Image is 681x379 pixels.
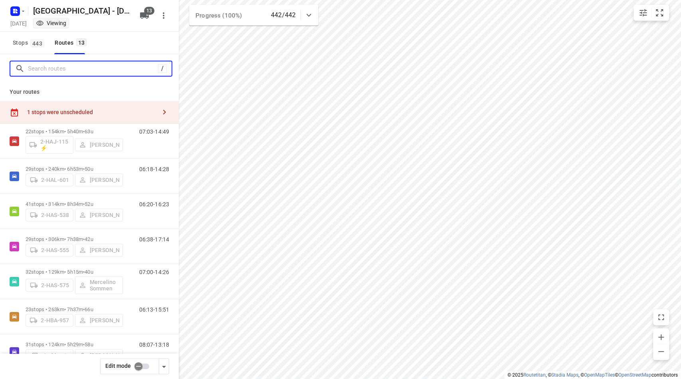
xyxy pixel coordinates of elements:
span: 58u [85,341,93,347]
span: Edit mode [105,363,131,369]
div: You are currently in view mode. To make any changes, go to edit project. [36,19,66,27]
span: • [83,166,85,172]
div: 1 stops were unscheduled [27,109,156,115]
p: 22 stops • 154km • 5h40m [26,128,123,134]
span: 42u [85,236,93,242]
span: • [83,306,85,312]
button: 13 [136,8,152,24]
a: OpenMapTiles [584,372,615,378]
span: 52u [85,201,93,207]
div: / [158,64,167,73]
p: 07:03-14:49 [139,128,169,135]
span: • [83,341,85,347]
span: • [83,128,85,134]
span: 13 [76,38,87,46]
button: More [156,8,172,24]
p: 23 stops • 263km • 7h37m [26,306,123,312]
div: Routes [55,38,89,48]
p: Your routes [10,88,169,96]
span: 50u [85,166,93,172]
span: • [83,269,85,275]
p: 06:20-16:23 [139,201,169,207]
div: Driver app settings [159,361,169,371]
input: Search routes [28,63,158,75]
span: 443 [30,39,44,47]
p: 06:13-15:51 [139,306,169,313]
p: 31 stops • 124km • 5h29m [26,341,123,347]
p: 29 stops • 306km • 7h38m [26,236,123,242]
span: 66u [85,306,93,312]
p: 06:18-14:28 [139,166,169,172]
p: 32 stops • 129km • 5h15m [26,269,123,275]
span: • [83,236,85,242]
div: small contained button group [634,5,669,21]
a: Routetitan [523,372,546,378]
p: 07:00-14:26 [139,269,169,275]
p: 442/442 [271,10,296,20]
span: 63u [85,128,93,134]
button: Map settings [635,5,651,21]
p: 06:38-17:14 [139,236,169,243]
span: • [83,201,85,207]
p: 41 stops • 314km • 8h34m [26,201,123,207]
span: Stops [13,38,47,48]
li: © 2025 , © , © © contributors [507,372,678,378]
span: 13 [144,7,154,15]
span: 40u [85,269,93,275]
p: 08:07-13:18 [139,341,169,348]
button: Fit zoom [651,5,667,21]
span: Progress (100%) [195,12,242,19]
a: Stadia Maps [551,372,578,378]
a: OpenStreetMap [618,372,651,378]
p: 29 stops • 240km • 6h53m [26,166,123,172]
div: Progress (100%)442/442 [189,5,318,26]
